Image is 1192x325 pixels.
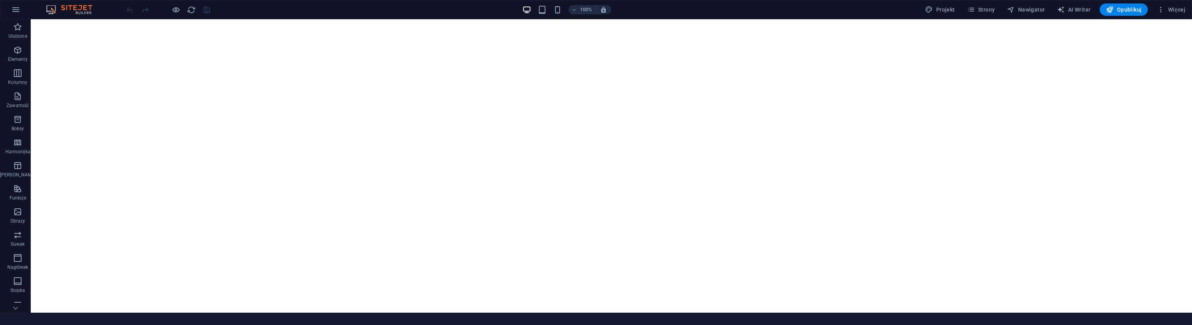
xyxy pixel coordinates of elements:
span: Nawigator [1007,6,1045,13]
span: Strony [967,6,995,13]
p: Kolumny [8,79,27,85]
button: Projekt [922,3,958,16]
div: Projekt (Ctrl+Alt+Y) [922,3,958,16]
button: Więcej [1154,3,1189,16]
span: AI Writer [1057,6,1090,13]
p: Nagłówek [7,264,28,270]
p: Stopka [10,287,25,293]
button: Nawigator [1004,3,1048,16]
button: Strony [964,3,998,16]
span: Projekt [925,6,955,13]
i: Po zmianie rozmiaru automatycznie dostosowuje poziom powiększenia do wybranego urządzenia. [600,6,607,13]
p: Funkcje [10,195,26,201]
p: Obrazy [10,218,25,224]
button: AI Writer [1054,3,1094,16]
p: Suwak [11,241,25,247]
button: 100% [568,5,596,14]
i: Przeładuj stronę [187,5,196,14]
button: Opublikuj [1100,3,1148,16]
span: Więcej [1157,6,1185,13]
p: Ulubione [8,33,27,39]
button: Kliknij tutaj, aby wyjść z trybu podglądu i kontynuować edycję [171,5,180,14]
button: reload [187,5,196,14]
p: Boksy [12,126,24,132]
img: Editor Logo [44,5,102,14]
span: Opublikuj [1106,6,1142,13]
p: Zawartość [7,102,29,109]
h6: 100% [580,5,592,14]
p: Elementy [8,56,28,62]
p: Harmonijka [5,149,30,155]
